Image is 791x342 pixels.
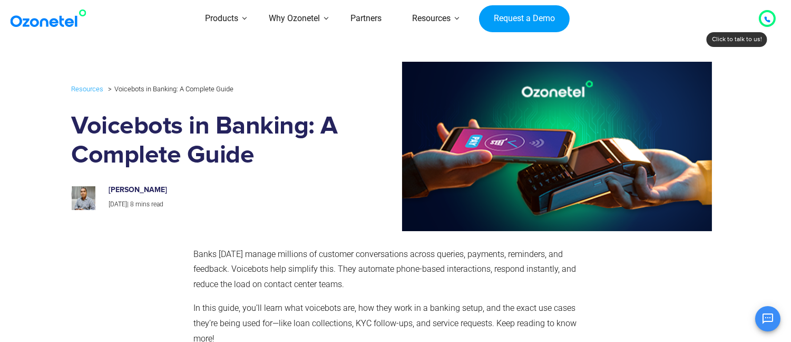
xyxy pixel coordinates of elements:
[109,186,331,195] h6: [PERSON_NAME]
[193,247,593,292] p: Banks [DATE] manage millions of customer conversations across queries, payments, reminders, and f...
[106,82,234,96] li: Voicebots in Banking: A Complete Guide
[109,201,127,208] span: [DATE]
[479,5,569,33] a: Request a Demo
[72,83,104,95] a: Resources
[130,201,134,208] span: 8
[72,112,342,170] h1: Voicebots in Banking: A Complete Guide
[135,201,163,208] span: mins read
[755,306,780,331] button: Open chat
[109,199,331,211] p: |
[72,186,95,210] img: prashanth-kancherla_avatar_1-200x200.jpeg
